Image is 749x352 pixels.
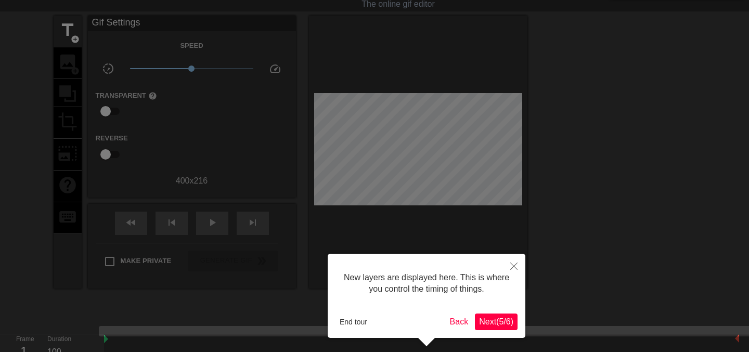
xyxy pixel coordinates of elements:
button: Close [502,254,525,278]
span: Next ( 5 / 6 ) [479,317,513,326]
button: End tour [335,314,371,330]
button: Back [446,314,473,330]
div: New layers are displayed here. This is where you control the timing of things. [335,262,518,306]
button: Next [475,314,518,330]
